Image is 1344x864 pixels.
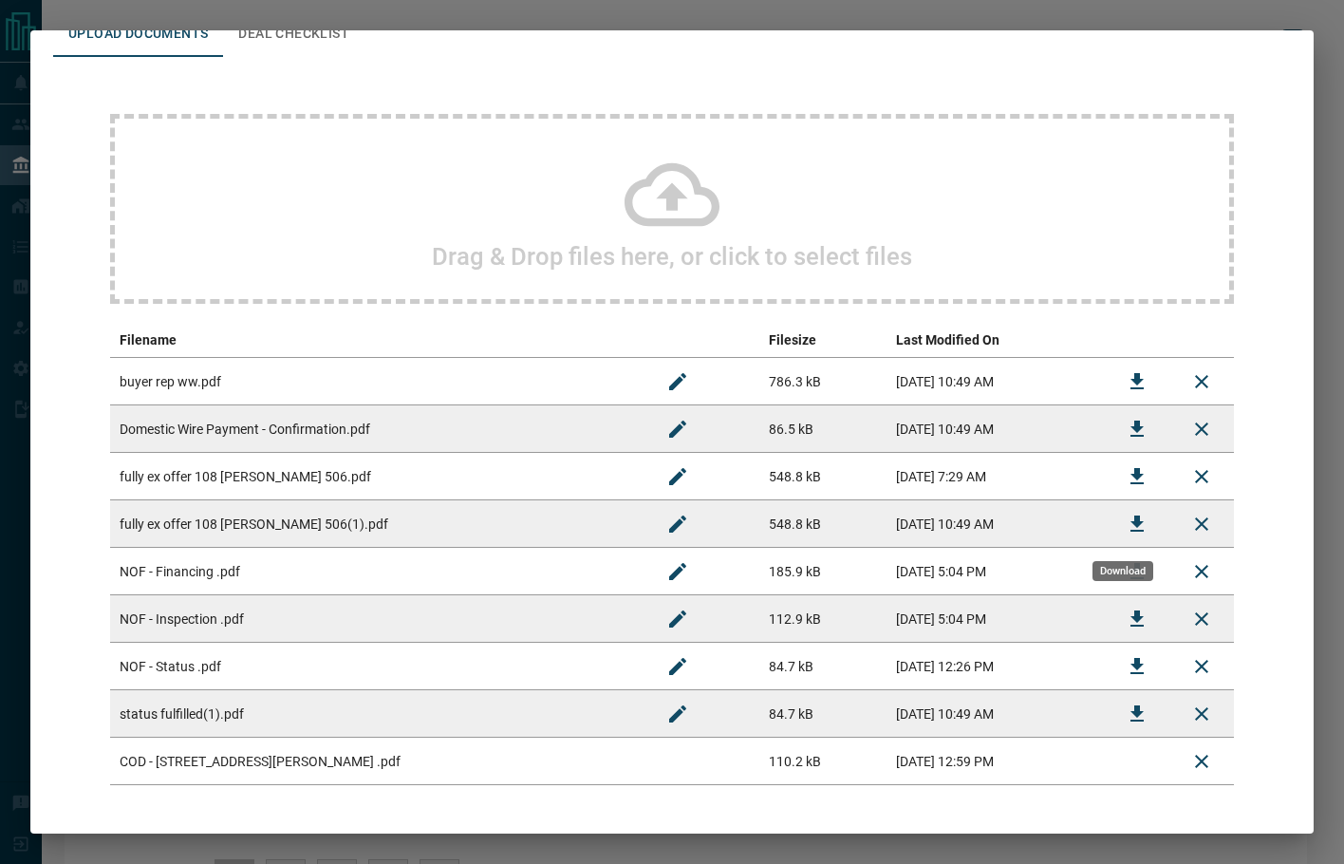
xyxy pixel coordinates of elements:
td: [DATE] 12:59 PM [887,738,1105,785]
div: Download [1092,561,1153,581]
td: [DATE] 10:49 AM [887,690,1105,738]
td: 112.9 kB [759,595,887,643]
td: 548.8 kB [759,453,887,500]
button: Rename [655,406,700,452]
button: Rename [655,501,700,547]
button: Rename [655,596,700,642]
button: Remove File [1179,644,1224,689]
button: Remove File [1179,549,1224,594]
button: Download [1114,359,1160,404]
button: Remove File [1179,501,1224,547]
button: Delete [1179,739,1224,784]
button: Remove File [1179,454,1224,499]
button: Deal Checklist [223,11,364,57]
button: Rename [655,549,700,594]
button: Rename [655,454,700,499]
td: fully ex offer 108 [PERSON_NAME] 506.pdf [110,453,645,500]
td: 86.5 kB [759,405,887,453]
td: [DATE] 12:26 PM [887,643,1105,690]
td: 548.8 kB [759,500,887,548]
button: Upload Documents [53,11,223,57]
button: Remove File [1179,406,1224,452]
div: Drag & Drop files here, or click to select files [110,114,1234,304]
td: NOF - Inspection .pdf [110,595,645,643]
td: [DATE] 7:29 AM [887,453,1105,500]
th: delete file action column [1169,323,1234,358]
th: download action column [1105,323,1169,358]
td: [DATE] 10:49 AM [887,358,1105,405]
td: [DATE] 10:49 AM [887,500,1105,548]
button: Download [1114,454,1160,499]
td: 84.7 kB [759,690,887,738]
button: Download [1114,406,1160,452]
td: NOF - Status .pdf [110,643,645,690]
button: Rename [655,359,700,404]
button: Download [1114,691,1160,737]
th: Last Modified On [887,323,1105,358]
button: Rename [655,691,700,737]
button: Remove File [1179,359,1224,404]
button: Remove File [1179,691,1224,737]
td: [DATE] 5:04 PM [887,548,1105,595]
button: Rename [655,644,700,689]
td: Domestic Wire Payment - Confirmation.pdf [110,405,645,453]
td: 786.3 kB [759,358,887,405]
td: status fulfilled(1).pdf [110,690,645,738]
td: [DATE] 5:04 PM [887,595,1105,643]
td: 84.7 kB [759,643,887,690]
td: COD - [STREET_ADDRESS][PERSON_NAME] .pdf [110,738,645,785]
th: edit column [645,323,759,358]
td: 110.2 kB [759,738,887,785]
button: Remove File [1179,596,1224,642]
th: Filesize [759,323,887,358]
td: buyer rep ww.pdf [110,358,645,405]
button: Download [1114,596,1160,642]
h2: Drag & Drop files here, or click to select files [432,242,912,271]
td: 185.9 kB [759,548,887,595]
button: Download [1114,644,1160,689]
td: [DATE] 10:49 AM [887,405,1105,453]
td: NOF - Financing .pdf [110,548,645,595]
td: fully ex offer 108 [PERSON_NAME] 506(1).pdf [110,500,645,548]
button: Download [1114,501,1160,547]
th: Filename [110,323,645,358]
